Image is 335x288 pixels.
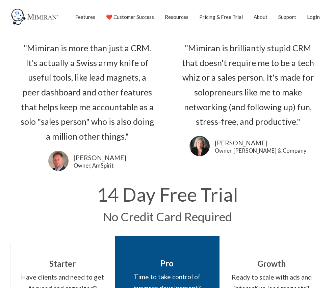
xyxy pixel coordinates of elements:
[215,138,306,148] a: [PERSON_NAME]
[74,153,126,163] a: [PERSON_NAME]
[254,8,267,25] a: About
[165,8,188,25] a: Resources
[181,41,315,129] div: "Mimiran is brilliantly stupid CRM that doesn't require me to be a tech whiz or a sales person. I...
[307,8,320,25] a: Login
[189,136,210,156] img: Lori Karpman uses Mimiran CRM to grow her business
[21,257,105,271] div: Starter
[20,185,315,204] h1: 14 Day Free Trial
[106,8,154,25] a: ❤️ Customer Success
[20,211,315,223] h2: No Credit Card Required
[75,8,95,25] a: Features
[199,8,243,25] a: Pricing & Free Trial
[74,163,126,168] a: Owner, AmSpirit
[10,8,61,25] img: Mimiran CRM
[278,8,296,25] a: Support
[229,257,314,271] div: Growth
[125,256,210,270] div: Pro
[48,151,69,171] img: Frank Agin
[215,148,306,153] a: Owner, [PERSON_NAME] & Company
[20,41,154,144] div: "Mimiran is more than just a CRM. It's actually a Swiss army knife of useful tools, like lead mag...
